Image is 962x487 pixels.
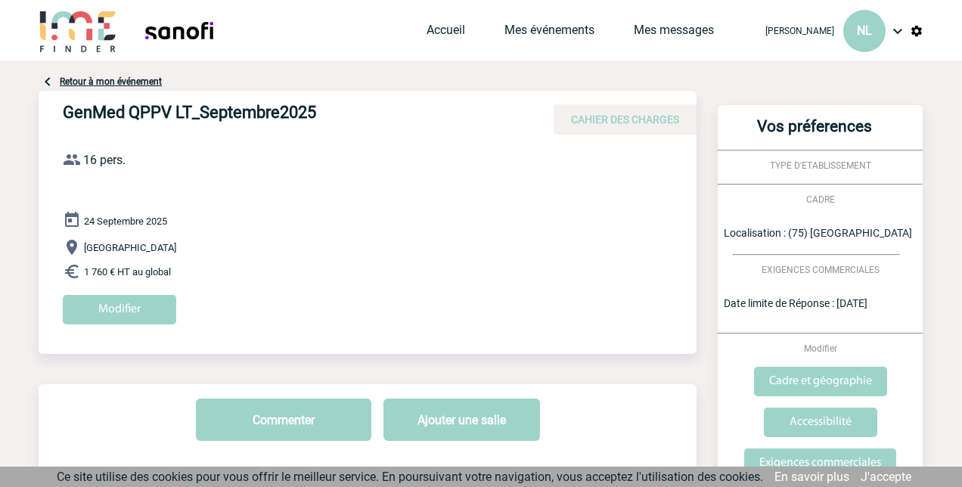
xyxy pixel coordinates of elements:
h4: GenMed QPPV LT_Septembre2025 [63,103,517,129]
input: Exigences commerciales [744,448,896,478]
span: 16 pers. [83,153,126,167]
span: [PERSON_NAME] [765,26,834,36]
span: 24 Septembre 2025 [84,216,167,227]
a: J'accepte [861,470,911,484]
input: Modifier [63,295,176,324]
a: Mes messages [634,23,714,44]
span: TYPE D'ETABLISSEMENT [770,160,871,171]
span: 1 760 € HT au global [84,266,171,278]
a: Accueil [427,23,465,44]
input: Accessibilité [764,408,877,437]
input: Cadre et géographie [754,367,887,396]
span: CADRE [806,194,835,205]
h3: Vos préferences [724,117,905,150]
span: CAHIER DES CHARGES [571,113,679,126]
a: Retour à mon événement [60,76,162,87]
span: Ce site utilise des cookies pour vous offrir le meilleur service. En poursuivant votre navigation... [57,470,763,484]
span: EXIGENCES COMMERCIALES [762,265,880,275]
button: Ajouter une salle [383,399,540,441]
span: [GEOGRAPHIC_DATA] [84,242,176,253]
button: Commenter [196,399,371,441]
span: Modifier [804,343,837,354]
a: Mes événements [504,23,594,44]
span: Date limite de Réponse : [DATE] [724,297,867,309]
a: En savoir plus [774,470,849,484]
span: Localisation : (75) [GEOGRAPHIC_DATA] [724,227,912,239]
span: NL [857,23,872,38]
img: IME-Finder [39,9,117,52]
